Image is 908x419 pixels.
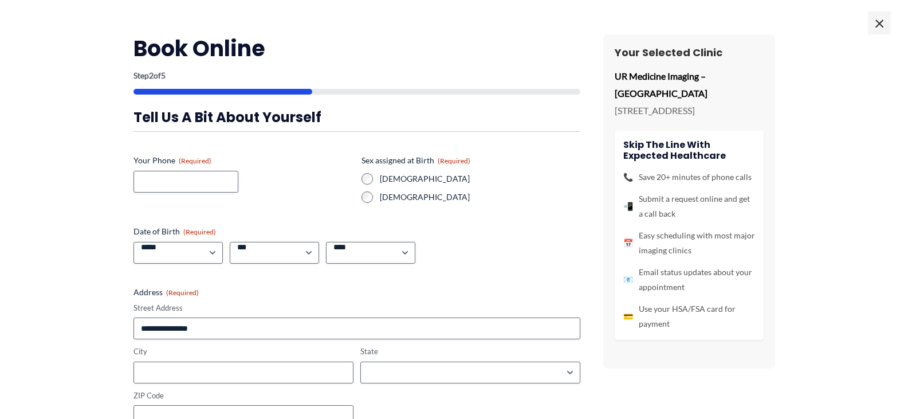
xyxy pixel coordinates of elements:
legend: Sex assigned at Birth [361,155,470,166]
li: Use your HSA/FSA card for payment [623,301,755,331]
p: Step of [133,72,580,80]
h2: Book Online [133,34,580,62]
legend: Address [133,287,199,298]
span: 📅 [623,236,633,250]
span: 💳 [623,309,633,324]
p: [STREET_ADDRESS] [615,102,764,119]
legend: Date of Birth [133,226,216,237]
span: 📞 [623,170,633,185]
label: [DEMOGRAPHIC_DATA] [380,173,580,185]
span: (Required) [183,228,216,236]
h3: Your Selected Clinic [615,46,764,59]
p: UR Medicine Imaging – [GEOGRAPHIC_DATA] [615,68,764,101]
label: City [133,346,353,357]
li: Submit a request online and get a call back [623,191,755,221]
label: State [360,346,580,357]
li: Easy scheduling with most major imaging clinics [623,228,755,258]
span: 5 [161,71,166,80]
span: 2 [149,71,154,80]
label: Your Phone [133,155,352,166]
h3: Tell us a bit about yourself [133,108,580,126]
li: Save 20+ minutes of phone calls [623,170,755,185]
label: ZIP Code [133,390,353,401]
span: (Required) [438,156,470,165]
h4: Skip the line with Expected Healthcare [623,139,755,161]
label: Street Address [133,303,580,314]
span: × [868,11,891,34]
span: 📲 [623,199,633,214]
li: Email status updates about your appointment [623,265,755,295]
label: [DEMOGRAPHIC_DATA] [380,191,580,203]
span: 📧 [623,272,633,287]
span: (Required) [179,156,211,165]
span: (Required) [166,288,199,297]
